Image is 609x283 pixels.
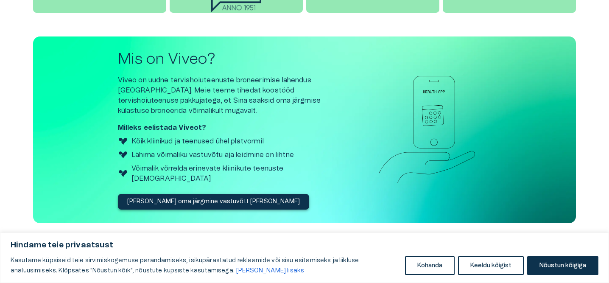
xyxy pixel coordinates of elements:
[127,197,300,206] p: [PERSON_NAME] oma järgmine vastuvõtt [PERSON_NAME]
[405,256,455,275] button: Kohanda
[118,123,343,133] p: Milleks eelistada Viveot?
[11,240,598,250] p: Hindame teie privaatsust
[11,255,399,276] p: Kasutame küpsiseid teie sirvimiskogemuse parandamiseks, isikupärastatud reklaamide või sisu esita...
[118,136,128,146] img: Viveo logo
[131,150,294,160] p: Lähima võimaliku vastuvõtu aja leidmine on lihtne
[236,267,304,274] a: Loe lisaks
[131,136,264,146] p: Kõik kliinikud ja teenused ühel platvormil
[527,256,598,275] button: Nõustun kõigiga
[43,7,56,14] span: Help
[118,168,128,179] img: Viveo logo
[118,150,128,160] img: Viveo logo
[458,256,524,275] button: Keeldu kõigist
[118,194,310,210] button: [PERSON_NAME] oma järgmine vastuvõtt [PERSON_NAME]
[118,50,343,68] h2: Mis on Viveo?
[131,163,343,184] p: Võimalik võrrelda erinevate kliinikute teenuste [DEMOGRAPHIC_DATA]
[118,75,343,116] p: Viveo on uudne tervishoiuteenuste broneerimise lahendus [GEOGRAPHIC_DATA]. Meie teeme tihedat koo...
